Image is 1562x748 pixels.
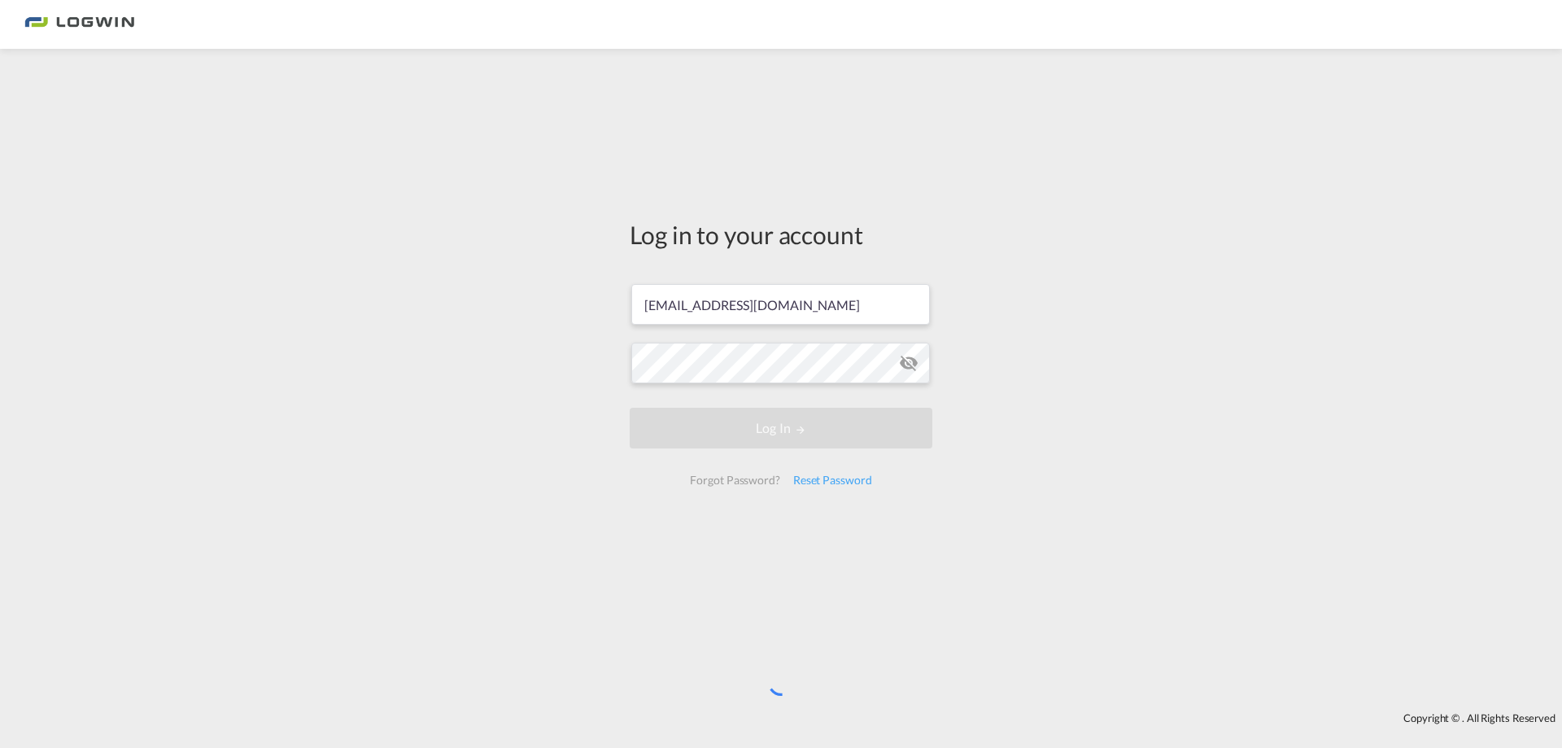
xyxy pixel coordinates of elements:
md-icon: icon-eye-off [899,353,918,373]
button: LOGIN [630,408,932,448]
input: Enter email/phone number [631,284,930,325]
div: Log in to your account [630,217,932,252]
div: Forgot Password? [683,466,786,495]
img: 2761ae10d95411efa20a1f5e0282d2d7.png [24,7,134,43]
div: Reset Password [787,466,879,495]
